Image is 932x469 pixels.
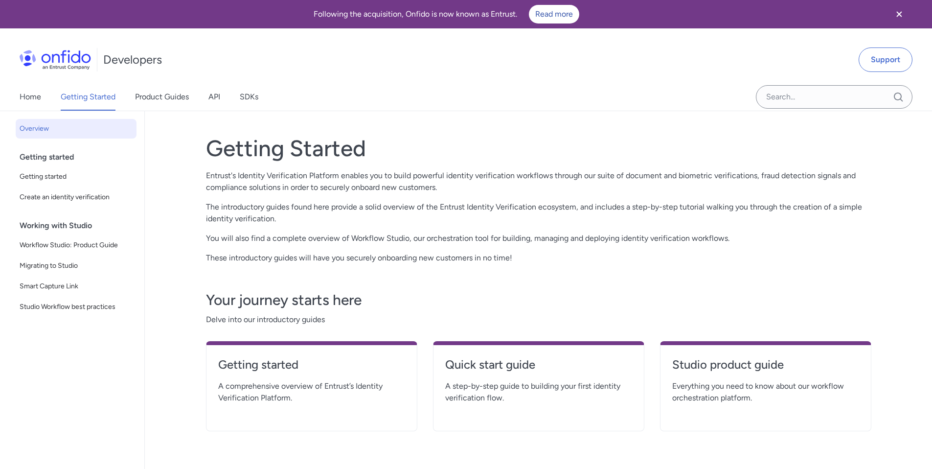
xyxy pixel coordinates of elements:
[240,83,258,111] a: SDKs
[20,147,140,167] div: Getting started
[20,123,133,135] span: Overview
[859,47,912,72] a: Support
[20,281,133,292] span: Smart Capture Link
[20,50,91,70] img: Onfido Logo
[16,256,136,276] a: Migrating to Studio
[16,188,136,207] a: Create an identity verification
[20,171,133,183] span: Getting started
[218,357,405,373] h4: Getting started
[16,297,136,317] a: Studio Workflow best practices
[16,235,136,255] a: Workflow Studio: Product Guide
[208,83,220,111] a: API
[16,119,136,139] a: Overview
[445,380,632,404] span: A step-by-step guide to building your first identity verification flow.
[206,314,871,326] span: Delve into our introductory guides
[206,290,871,310] h3: Your journey starts here
[103,52,162,68] h1: Developers
[529,5,579,23] a: Read more
[61,83,115,111] a: Getting Started
[218,380,405,404] span: A comprehensive overview of Entrust’s Identity Verification Platform.
[12,5,881,23] div: Following the acquisition, Onfido is now known as Entrust.
[893,8,905,20] svg: Close banner
[20,239,133,251] span: Workflow Studio: Product Guide
[445,357,632,373] h4: Quick start guide
[20,301,133,313] span: Studio Workflow best practices
[16,167,136,187] a: Getting started
[756,85,912,109] input: Onfido search input field
[20,83,41,111] a: Home
[206,135,871,162] h1: Getting Started
[20,260,133,272] span: Migrating to Studio
[135,83,189,111] a: Product Guides
[218,357,405,380] a: Getting started
[206,201,871,225] p: The introductory guides found here provide a solid overview of the Entrust Identity Verification ...
[445,357,632,380] a: Quick start guide
[672,357,859,380] a: Studio product guide
[881,2,917,26] button: Close banner
[206,252,871,264] p: These introductory guides will have you securely onboarding new customers in no time!
[672,357,859,373] h4: Studio product guide
[20,216,140,235] div: Working with Studio
[206,233,871,244] p: You will also find a complete overview of Workflow Studio, our orchestration tool for building, m...
[20,191,133,203] span: Create an identity verification
[16,277,136,296] a: Smart Capture Link
[672,380,859,404] span: Everything you need to know about our workflow orchestration platform.
[206,170,871,193] p: Entrust's Identity Verification Platform enables you to build powerful identity verification work...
